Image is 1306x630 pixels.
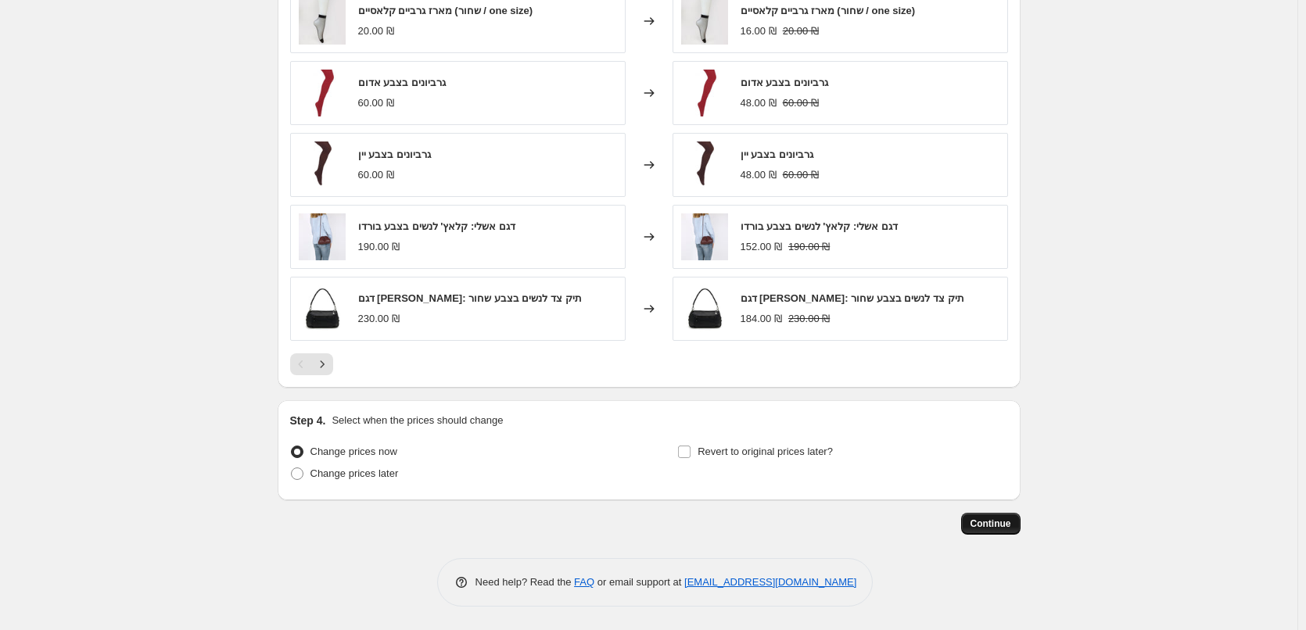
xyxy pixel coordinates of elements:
span: דגם [PERSON_NAME]: תיק צד לנשים בצבע שחור [358,292,582,304]
div: 60.00 ₪ [358,167,394,183]
span: Change prices later [310,467,399,479]
span: Revert to original prices later? [698,446,833,457]
span: גרביונים בצבע אדום [741,77,828,88]
img: 50032-7-min-scaled_80x.jpg [681,213,728,260]
span: דגם אשלי: קלאץ' לנשים בצבע בורדו [741,220,898,232]
img: 25830043_1_80x.jpg [299,70,346,116]
strike: 230.00 ₪ [788,311,830,327]
p: Select when the prices should change [332,413,503,428]
div: 48.00 ₪ [741,167,777,183]
div: 184.00 ₪ [741,311,782,327]
div: 230.00 ₪ [358,311,400,327]
span: גרביונים בצבע אדום [358,77,446,88]
nav: Pagination [290,353,333,375]
span: גרביונים בצבע יין [358,149,431,160]
span: מארז גרביים קלאסיים (שחור / one size) [358,5,533,16]
button: Next [311,353,333,375]
span: דגם [PERSON_NAME]: תיק צד לנשים בצבע שחור [741,292,964,304]
div: 60.00 ₪ [358,95,394,111]
strike: 20.00 ₪ [783,23,819,39]
button: Continue [961,513,1021,535]
img: 59057_11-min_80x.jpg [681,285,728,332]
h2: Step 4. [290,413,326,428]
span: גרביונים בצבע יין [741,149,813,160]
a: FAQ [574,576,594,588]
span: Need help? Read the [475,576,575,588]
span: מארז גרביים קלאסיים (שחור / one size) [741,5,916,16]
div: 152.00 ₪ [741,239,782,255]
img: 50032-7-min-scaled_80x.jpg [299,213,346,260]
span: Continue [971,517,1011,530]
img: 25830043_1_80x.jpg [681,70,728,116]
a: [EMAIL_ADDRESS][DOMAIN_NAME] [684,576,856,588]
span: or email support at [594,576,684,588]
strike: 60.00 ₪ [783,167,819,183]
img: 59057_11-min_80x.jpg [299,285,346,332]
div: 48.00 ₪ [741,95,777,111]
div: 20.00 ₪ [358,23,394,39]
div: 190.00 ₪ [358,239,400,255]
strike: 60.00 ₪ [783,95,819,111]
img: 161019-05-min_80x.jpg [681,141,728,188]
strike: 190.00 ₪ [788,239,830,255]
span: Change prices now [310,446,397,457]
div: 16.00 ₪ [741,23,777,39]
span: דגם אשלי: קלאץ' לנשים בצבע בורדו [358,220,515,232]
img: 161019-05-min_80x.jpg [299,141,346,188]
